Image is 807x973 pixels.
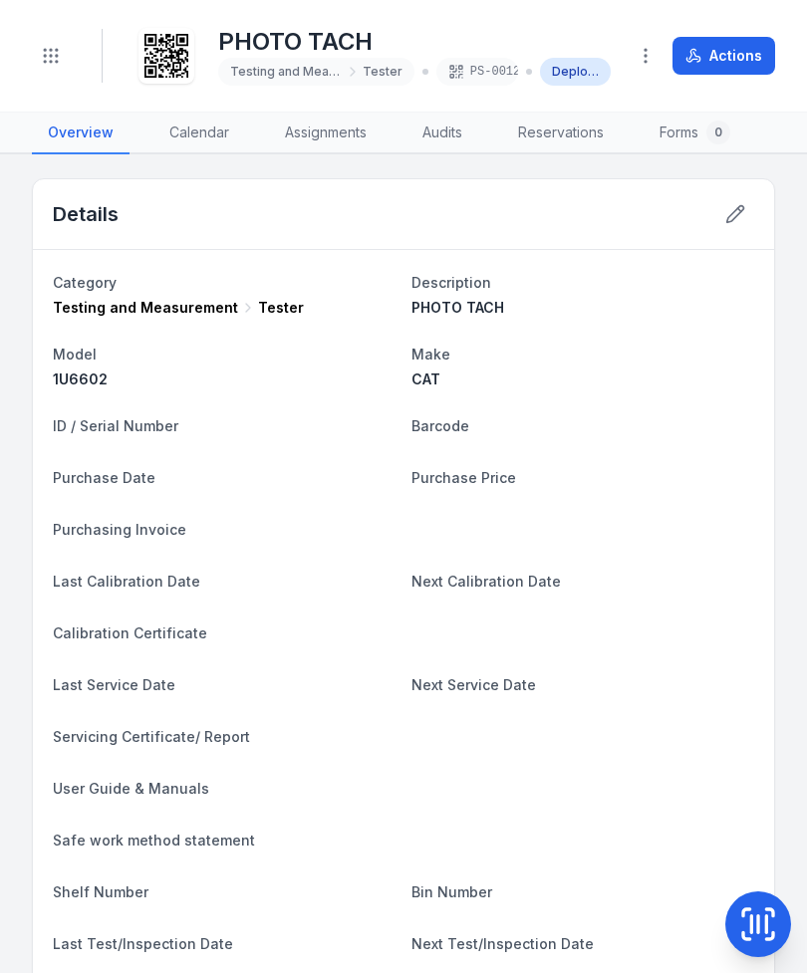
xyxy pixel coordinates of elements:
span: User Guide & Manuals [53,780,209,797]
h2: Details [53,200,119,228]
a: Reservations [502,113,620,154]
span: Calibration Certificate [53,624,207,641]
span: Tester [363,64,403,80]
h1: PHOTO TACH [218,26,611,58]
span: Safe work method statement [53,832,255,849]
span: ID / Serial Number [53,417,178,434]
span: Purchase Price [411,469,516,486]
span: Last Service Date [53,676,175,693]
a: Assignments [269,113,383,154]
span: Next Calibration Date [411,573,561,590]
span: 1U6602 [53,370,108,387]
span: Shelf Number [53,883,148,900]
span: Testing and Measurement [53,298,238,318]
a: Audits [406,113,478,154]
span: Servicing Certificate/ Report [53,728,250,745]
span: Category [53,274,117,291]
a: Forms0 [644,113,746,154]
span: Model [53,346,97,363]
button: Toggle navigation [32,37,70,75]
span: Purchase Date [53,469,155,486]
span: Tester [258,298,304,318]
span: Next Service Date [411,676,536,693]
span: Last Calibration Date [53,573,200,590]
span: Next Test/Inspection Date [411,935,594,952]
span: Last Test/Inspection Date [53,935,233,952]
div: PS-0012 [436,58,518,86]
span: PHOTO TACH [411,299,504,316]
a: Overview [32,113,130,154]
a: Calendar [153,113,245,154]
span: Description [411,274,491,291]
span: Purchasing Invoice [53,521,186,538]
span: Bin Number [411,883,492,900]
span: Testing and Measurement [230,64,343,80]
div: Deployed [540,58,611,86]
span: Make [411,346,450,363]
button: Actions [672,37,775,75]
div: 0 [706,121,730,144]
span: CAT [411,370,440,387]
span: Barcode [411,417,469,434]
